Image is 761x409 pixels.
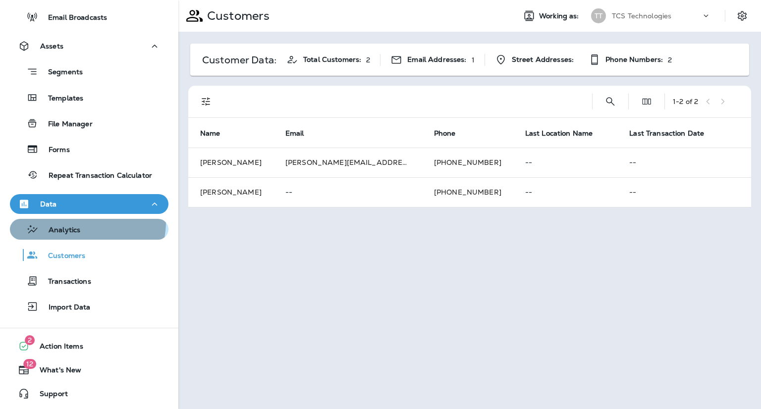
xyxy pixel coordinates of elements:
[10,6,168,27] button: Email Broadcasts
[539,12,581,20] span: Working as:
[434,129,469,138] span: Phone
[10,194,168,214] button: Data
[10,164,168,185] button: Repeat Transaction Calculator
[30,390,68,402] span: Support
[591,8,606,23] div: TT
[285,188,410,196] p: --
[10,296,168,317] button: Import Data
[407,55,466,64] span: Email Addresses:
[188,148,273,177] td: [PERSON_NAME]
[39,146,70,155] p: Forms
[422,148,513,177] td: [PHONE_NUMBER]
[733,7,751,25] button: Settings
[203,8,270,23] p: Customers
[38,252,85,261] p: Customers
[10,245,168,265] button: Customers
[202,56,276,64] p: Customer Data:
[23,359,36,369] span: 12
[673,98,698,105] div: 1 - 2 of 2
[285,129,304,138] span: Email
[188,177,273,207] td: [PERSON_NAME]
[512,55,574,64] span: Street Addresses:
[366,56,370,64] p: 2
[10,36,168,56] button: Assets
[10,360,168,380] button: 12What's New
[38,13,107,23] p: Email Broadcasts
[200,129,220,138] span: Name
[612,12,671,20] p: TCS Technologies
[40,42,63,50] p: Assets
[200,129,233,138] span: Name
[30,342,83,354] span: Action Items
[605,55,663,64] span: Phone Numbers:
[10,384,168,404] button: Support
[10,219,168,240] button: Analytics
[303,55,361,64] span: Total Customers:
[422,177,513,207] td: [PHONE_NUMBER]
[25,335,35,345] span: 2
[525,158,606,166] p: --
[525,129,593,138] span: Last Location Name
[38,68,83,78] p: Segments
[10,270,168,291] button: Transactions
[629,158,741,166] p: --
[38,120,93,129] p: File Manager
[39,303,91,312] p: Import Data
[600,92,620,111] button: Search Customers
[434,129,456,138] span: Phone
[38,277,91,287] p: Transactions
[525,129,606,138] span: Last Location Name
[10,139,168,159] button: Forms
[472,56,475,64] p: 1
[196,92,216,111] button: Filters
[10,87,168,108] button: Templates
[39,226,80,235] p: Analytics
[38,94,83,103] p: Templates
[668,56,672,64] p: 2
[525,188,606,196] p: --
[629,129,704,138] span: Last Transaction Date
[39,171,152,181] p: Repeat Transaction Calculator
[637,92,656,111] button: Edit Fields
[273,148,422,177] td: [PERSON_NAME][EMAIL_ADDRESS][DOMAIN_NAME]
[10,113,168,134] button: File Manager
[629,129,717,138] span: Last Transaction Date
[10,61,168,82] button: Segments
[285,129,317,138] span: Email
[629,188,741,196] p: --
[30,366,81,378] span: What's New
[40,200,57,208] p: Data
[10,336,168,356] button: 2Action Items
